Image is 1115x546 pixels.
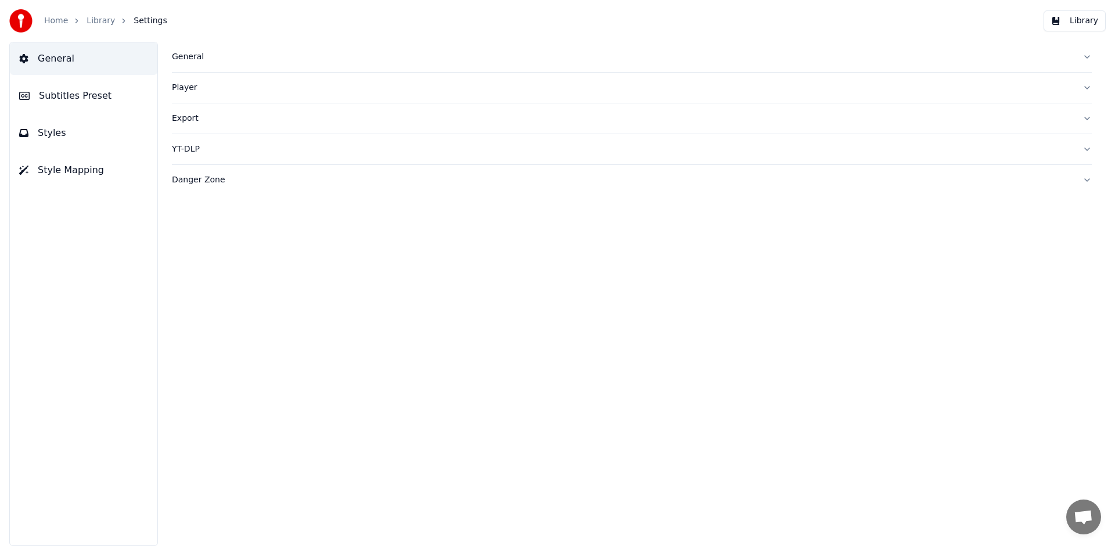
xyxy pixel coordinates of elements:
span: Style Mapping [38,163,104,177]
button: Danger Zone [172,165,1092,195]
span: Settings [134,15,167,27]
div: Danger Zone [172,174,1073,186]
button: General [10,42,157,75]
button: General [172,42,1092,72]
button: Player [172,73,1092,103]
a: Home [44,15,68,27]
span: Subtitles Preset [39,89,111,103]
button: YT-DLP [172,134,1092,164]
button: Library [1044,10,1106,31]
nav: breadcrumb [44,15,167,27]
div: Open chat [1066,500,1101,534]
img: youka [9,9,33,33]
div: Player [172,82,1073,94]
span: Styles [38,126,66,140]
div: YT-DLP [172,143,1073,155]
button: Styles [10,117,157,149]
a: Library [87,15,115,27]
span: General [38,52,74,66]
button: Style Mapping [10,154,157,186]
button: Export [172,103,1092,134]
div: General [172,51,1073,63]
button: Subtitles Preset [10,80,157,112]
div: Export [172,113,1073,124]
